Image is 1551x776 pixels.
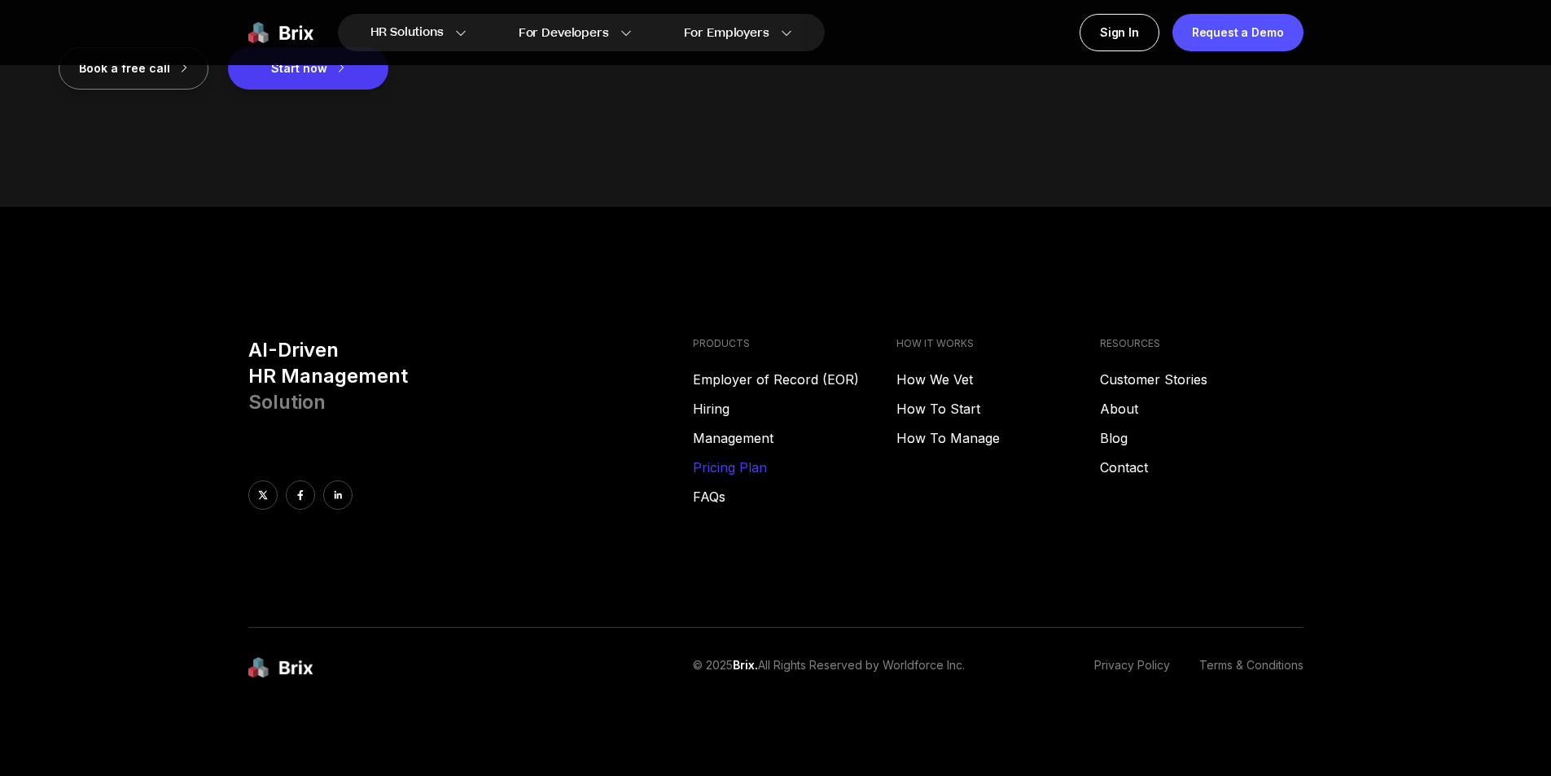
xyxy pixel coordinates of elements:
a: Terms & Conditions [1199,657,1303,679]
a: Book a free call [59,59,228,76]
a: FAQs [693,487,896,506]
span: HR Solutions [370,20,444,46]
span: Solution [248,390,326,414]
button: Book a free call [59,47,208,90]
a: Contact [1100,458,1303,477]
button: Start now [228,47,388,90]
a: Sign In [1080,14,1159,51]
a: Customer Stories [1100,370,1303,389]
a: Privacy Policy [1094,657,1170,679]
h3: AI-Driven HR Management [248,337,681,415]
span: For Employers [684,24,769,42]
h4: HOW IT WORKS [896,337,1100,350]
p: © 2025 All Rights Reserved by Worldforce Inc. [693,657,965,679]
h4: RESOURCES [1100,337,1303,350]
a: Employer of Record (EOR) [693,370,896,389]
a: How To Start [896,399,1100,419]
a: How To Manage [896,428,1100,448]
a: About [1100,399,1303,419]
a: Management [693,428,896,448]
span: Brix. [733,658,758,672]
span: For Developers [519,24,609,42]
a: Start now [228,59,388,76]
a: Hiring [693,399,896,419]
img: brix [248,657,313,679]
h4: PRODUCTS [693,337,896,350]
a: How We Vet [896,370,1100,389]
a: Request a Demo [1172,14,1303,51]
a: Blog [1100,428,1303,448]
a: Pricing Plan [693,458,896,477]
